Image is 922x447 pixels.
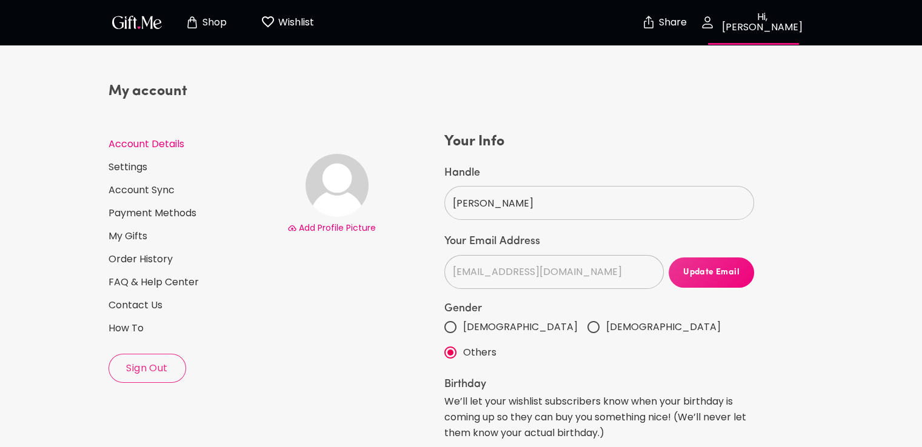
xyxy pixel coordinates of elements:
[109,253,278,266] a: Order History
[444,234,754,249] label: Your Email Address
[299,222,376,234] span: Add Profile Picture
[306,154,369,217] img: Avatar
[643,1,686,44] button: Share
[641,15,656,30] img: secure
[444,303,754,314] label: Gender
[109,161,278,174] a: Settings
[173,3,239,42] button: Store page
[109,184,278,197] a: Account Sync
[109,276,278,289] a: FAQ & Help Center
[669,266,755,279] span: Update Email
[275,15,314,30] p: Wishlist
[444,166,754,180] label: Handle
[110,13,164,31] img: GiftMe Logo
[444,314,754,365] div: gender
[254,3,321,42] button: Wishlist page
[606,319,721,335] span: [DEMOGRAPHIC_DATA]
[199,18,227,28] p: Shop
[109,322,278,335] a: How To
[109,230,278,243] a: My Gifts
[109,207,278,220] a: Payment Methods
[693,3,814,42] button: Hi, [PERSON_NAME]
[444,132,754,151] h4: Your Info
[109,354,186,383] button: Sign Out
[715,12,807,33] p: Hi, [PERSON_NAME]
[444,394,754,441] p: We’ll let your wishlist subscribers know when your birthday is coming up so they can buy you some...
[109,82,278,101] h4: My account
[109,15,165,30] button: GiftMe Logo
[669,257,755,288] button: Update Email
[463,319,578,335] span: [DEMOGRAPHIC_DATA]
[463,345,496,360] span: Others
[656,18,687,28] p: Share
[109,362,185,375] span: Sign Out
[109,299,278,312] a: Contact Us
[109,137,278,151] a: Account Details
[444,379,754,390] legend: Birthday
